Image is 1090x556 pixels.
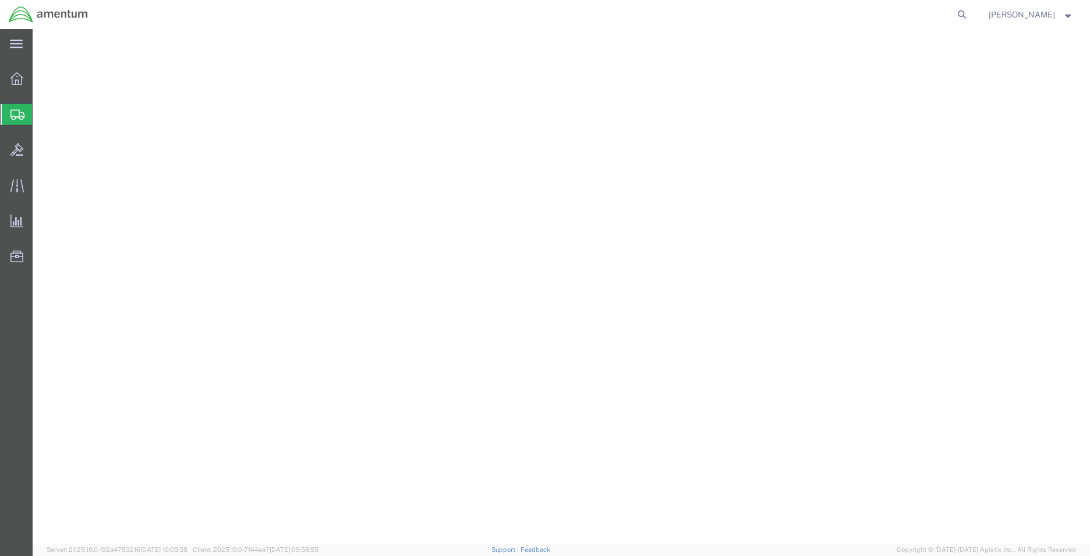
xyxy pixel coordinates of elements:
span: [DATE] 10:05:38 [140,546,187,553]
span: Joshua Cuentas [989,8,1055,21]
a: Feedback [521,546,550,553]
span: Client: 2025.19.0-7f44ea7 [193,546,318,553]
img: logo [8,6,89,23]
span: Copyright © [DATE]-[DATE] Agistix Inc., All Rights Reserved [897,545,1076,555]
span: [DATE] 09:58:55 [270,546,318,553]
a: Support [491,546,521,553]
button: [PERSON_NAME] [988,8,1074,22]
span: Server: 2025.19.0-192a4753216 [47,546,187,553]
iframe: FS Legacy Container [33,29,1090,544]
